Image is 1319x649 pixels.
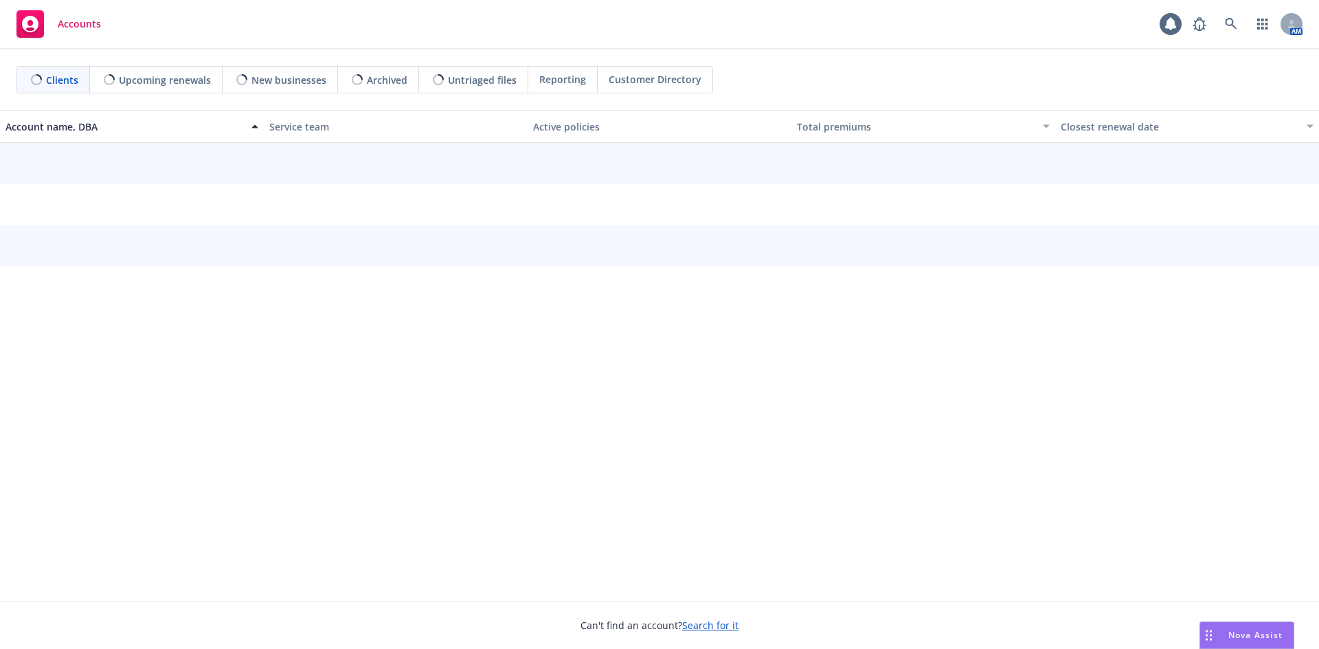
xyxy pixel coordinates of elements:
div: Account name, DBA [5,119,243,134]
a: Accounts [11,5,106,43]
span: New businesses [251,73,326,87]
span: Archived [367,73,407,87]
div: Active policies [533,119,786,134]
span: Untriaged files [448,73,517,87]
a: Report a Bug [1186,10,1213,38]
button: Closest renewal date [1055,110,1319,143]
div: Total premiums [797,119,1035,134]
button: Nova Assist [1199,622,1294,649]
div: Service team [269,119,522,134]
button: Service team [264,110,528,143]
div: Drag to move [1200,622,1217,648]
span: Customer Directory [609,72,701,87]
a: Search for it [682,619,739,632]
span: Clients [46,73,78,87]
span: Accounts [58,19,101,30]
a: Switch app [1249,10,1276,38]
a: Search [1217,10,1245,38]
span: Reporting [539,72,586,87]
span: Can't find an account? [580,618,739,633]
span: Upcoming renewals [119,73,211,87]
button: Active policies [528,110,791,143]
span: Nova Assist [1228,629,1283,641]
div: Closest renewal date [1061,119,1298,134]
button: Total premiums [791,110,1055,143]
